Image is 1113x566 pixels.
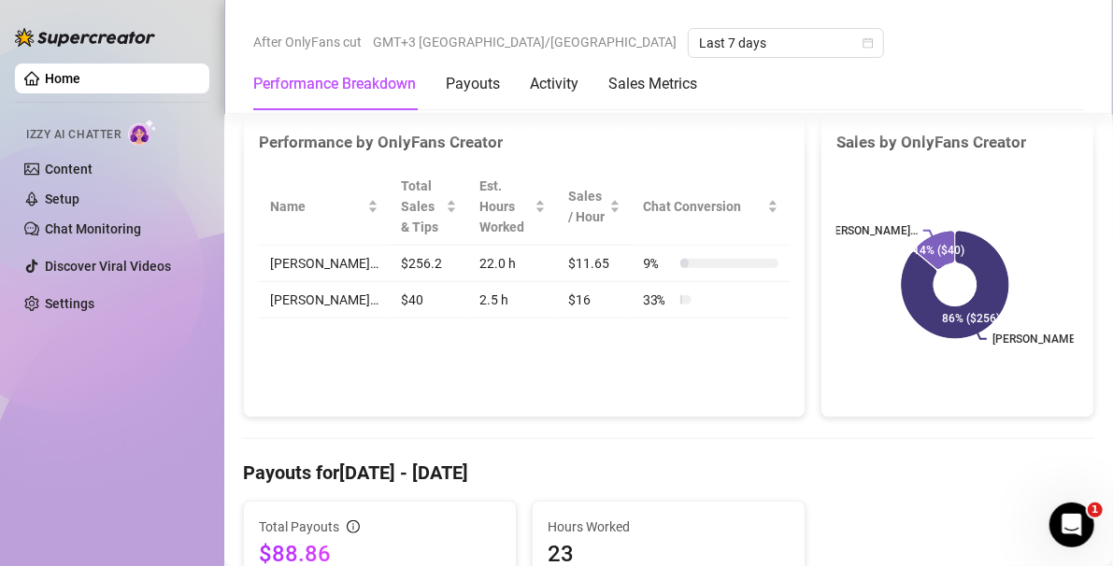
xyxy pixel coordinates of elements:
span: calendar [863,37,874,49]
text: [PERSON_NAME]… [824,224,918,237]
div: Sales Metrics [608,73,697,95]
span: After OnlyFans cut [253,28,362,56]
img: logo-BBDzfeDw.svg [15,28,155,47]
div: Performance Breakdown [253,73,416,95]
a: Setup [45,191,79,206]
div: Payouts [446,73,500,95]
th: Total Sales & Tips [390,168,468,246]
span: Sales / Hour [568,186,606,227]
td: 2.5 h [468,282,557,318]
td: $40 [390,282,468,318]
span: 9 % [643,253,673,274]
td: [PERSON_NAME]… [259,246,390,282]
span: GMT+3 [GEOGRAPHIC_DATA]/[GEOGRAPHIC_DATA] [373,28,677,56]
span: 33 % [643,290,673,310]
span: Chat Conversion [643,196,763,217]
span: Total Payouts [259,516,339,537]
h4: Payouts for [DATE] - [DATE] [243,460,1094,486]
td: [PERSON_NAME]… [259,282,390,318]
span: Total Sales & Tips [401,176,442,237]
a: Discover Viral Videos [45,259,171,274]
span: Izzy AI Chatter [26,126,121,144]
td: $256.2 [390,246,468,282]
div: Activity [530,73,578,95]
td: $16 [557,282,632,318]
span: Last 7 days [699,29,873,57]
td: 22.0 h [468,246,557,282]
div: Est. Hours Worked [479,176,531,237]
th: Name [259,168,390,246]
text: [PERSON_NAME]… [992,333,1086,346]
span: Hours Worked [548,516,790,537]
a: Home [45,71,80,86]
a: Chat Monitoring [45,221,141,236]
div: Performance by OnlyFans Creator [259,130,790,155]
a: Content [45,162,93,177]
span: Name [270,196,364,217]
span: info-circle [347,520,360,533]
span: 1 [1088,502,1103,517]
td: $11.65 [557,246,632,282]
img: AI Chatter [128,119,157,146]
iframe: Intercom live chat [1049,502,1094,547]
a: Settings [45,296,94,311]
th: Chat Conversion [632,168,790,246]
th: Sales / Hour [557,168,632,246]
div: Sales by OnlyFans Creator [836,130,1078,155]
